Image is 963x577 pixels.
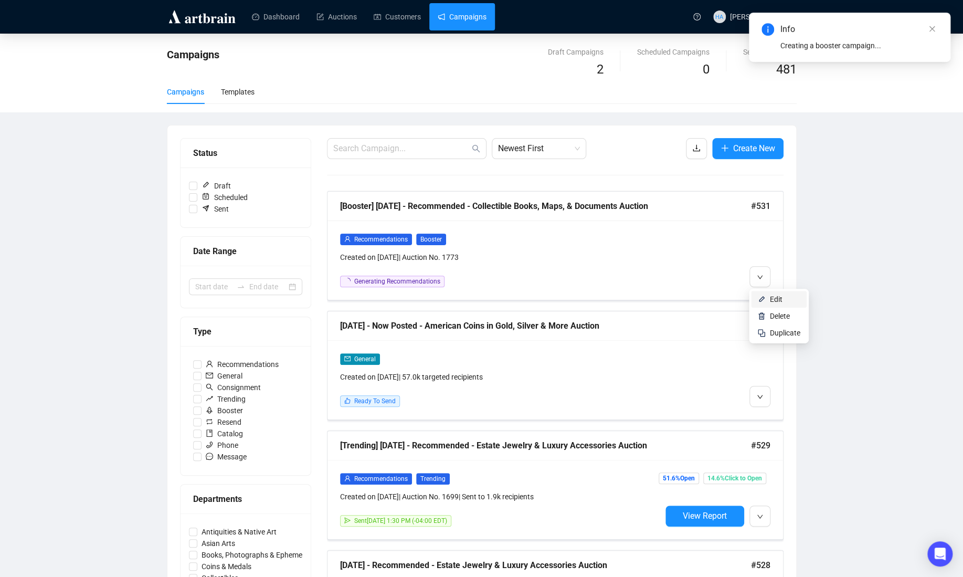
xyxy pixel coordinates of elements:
[780,40,938,51] div: Creating a booster campaign...
[927,541,953,566] div: Open Intercom Messenger
[665,506,744,527] button: View Report
[354,517,447,524] span: Sent [DATE] 1:30 PM (-04:00 EDT)
[751,439,770,452] span: #529
[780,23,938,36] div: Info
[343,277,352,286] span: loading
[757,295,766,303] img: svg+xml;base64,PHN2ZyB4bWxucz0iaHR0cDovL3d3dy53My5vcmcvMjAwMC9zdmciIHhtbG5zOnhsaW5rPSJodHRwOi8vd3...
[757,513,763,520] span: down
[926,23,938,35] a: Close
[197,526,281,538] span: Antiquities & Native Art
[659,473,699,484] span: 51.6% Open
[751,559,770,572] span: #528
[757,312,766,320] img: svg+xml;base64,PHN2ZyB4bWxucz0iaHR0cDovL3d3dy53My5vcmcvMjAwMC9zdmciIHhtbG5zOnhsaW5rPSJodHRwOi8vd3...
[354,475,408,482] span: Recommendations
[344,475,351,481] span: user
[206,395,213,402] span: rise
[197,192,252,203] span: Scheduled
[340,559,751,572] div: [DATE] - Recommended - Estate Jewelry & Luxury Accessories Auction
[761,23,774,36] span: info-circle
[193,325,298,338] div: Type
[206,372,213,379] span: mail
[167,86,204,98] div: Campaigns
[237,282,245,291] span: swap-right
[237,282,245,291] span: to
[416,234,446,245] span: Booster
[715,12,723,22] span: HA
[249,281,287,292] input: End date
[354,278,440,285] span: Generating Recommendations
[721,144,729,152] span: plus
[354,236,408,243] span: Recommendations
[327,191,784,300] a: [Booster] [DATE] - Recommended - Collectible Books, Maps, & Documents Auction#531userRecommendati...
[202,416,246,428] span: Resend
[770,295,782,303] span: Edit
[344,355,351,362] span: mail
[354,355,376,363] span: General
[548,46,604,58] div: Draft Campaigns
[340,200,751,213] div: [Booster] [DATE] - Recommended - Collectible Books, Maps, & Documents Auction
[316,3,357,30] a: Auctions
[197,561,256,572] span: Coins & Medals
[197,180,235,192] span: Draft
[354,397,396,405] span: Ready To Send
[197,538,239,549] span: Asian Arts
[340,491,661,502] div: Created on [DATE] | Auction No. 1699 | Sent to 1.9k recipients
[206,418,213,425] span: retweet
[202,439,242,451] span: Phone
[167,8,237,25] img: logo
[197,549,313,561] span: Books, Photographs & Ephemera
[327,431,784,540] a: [Trending] [DATE] - Recommended - Estate Jewelry & Luxury Accessories Auction#529userRecommendati...
[195,281,232,292] input: Start date
[438,3,486,30] a: Campaigns
[344,517,351,523] span: send
[683,511,727,521] span: View Report
[167,48,219,61] span: Campaigns
[206,453,213,460] span: message
[333,142,470,155] input: Search Campaign...
[637,46,710,58] div: Scheduled Campaigns
[193,245,298,258] div: Date Range
[252,3,300,30] a: Dashboard
[344,397,351,404] span: like
[206,406,213,414] span: rocket
[730,13,786,21] span: [PERSON_NAME]
[206,441,213,448] span: phone
[202,382,265,393] span: Consignment
[340,439,751,452] div: [Trending] [DATE] - Recommended - Estate Jewelry & Luxury Accessories Auction
[733,142,775,155] span: Create New
[340,251,661,263] div: Created on [DATE] | Auction No. 1773
[206,383,213,391] span: search
[693,13,701,20] span: question-circle
[757,394,763,400] span: down
[692,144,701,152] span: download
[751,200,770,213] span: #531
[202,405,247,416] span: Booster
[202,370,247,382] span: General
[327,311,784,420] a: [DATE] - Now Posted - American Coins in Gold, Silver & More Auction#530mailGeneralCreated on [DAT...
[344,236,351,242] span: user
[206,360,213,368] span: user
[770,312,790,320] span: Delete
[374,3,421,30] a: Customers
[416,473,450,485] span: Trending
[703,473,766,484] span: 14.6% Click to Open
[928,25,936,33] span: close
[202,393,250,405] span: Trending
[743,46,797,58] div: Sent Campaigns
[202,451,251,463] span: Message
[757,274,763,280] span: down
[340,319,751,332] div: [DATE] - Now Posted - American Coins in Gold, Silver & More Auction
[193,492,298,506] div: Departments
[202,359,283,370] span: Recommendations
[206,429,213,437] span: book
[193,146,298,160] div: Status
[712,138,784,159] button: Create New
[197,203,233,215] span: Sent
[597,62,604,77] span: 2
[202,428,247,439] span: Catalog
[472,144,480,153] span: search
[498,139,580,159] span: Newest First
[221,86,255,98] div: Templates
[340,371,661,383] div: Created on [DATE] | 57.0k targeted recipients
[703,62,710,77] span: 0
